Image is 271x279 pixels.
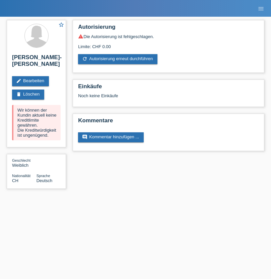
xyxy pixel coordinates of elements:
a: star_border [58,22,64,29]
i: comment [82,134,87,140]
i: star_border [58,22,64,28]
h2: Kommentare [78,117,259,127]
h2: Einkäufe [78,83,259,93]
span: Sprache [37,174,50,178]
h2: [PERSON_NAME]-[PERSON_NAME] [12,54,61,71]
div: Noch keine Einkäufe [78,93,259,103]
div: Limite: CHF 0.00 [78,39,259,49]
span: Deutsch [37,178,53,183]
span: Geschlecht [12,158,30,162]
a: deleteLöschen [12,90,44,100]
a: commentKommentar hinzufügen ... [78,132,144,142]
i: delete [16,92,21,97]
div: Die Autorisierung ist fehlgeschlagen. [78,34,259,39]
h2: Autorisierung [78,24,259,34]
div: Weiblich [12,158,37,168]
div: Wir können der Kundin aktuell keine Kreditlimite gewähren. Die Kreditwürdigkeit ist ungenügend. [12,105,61,140]
a: refreshAutorisierung erneut durchführen [78,54,157,64]
a: editBearbeiten [12,76,49,86]
i: menu [258,5,264,12]
span: Schweiz [12,178,18,183]
span: Nationalität [12,174,30,178]
i: refresh [82,56,87,61]
a: menu [254,6,268,10]
i: warning [78,34,83,39]
i: edit [16,78,21,84]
